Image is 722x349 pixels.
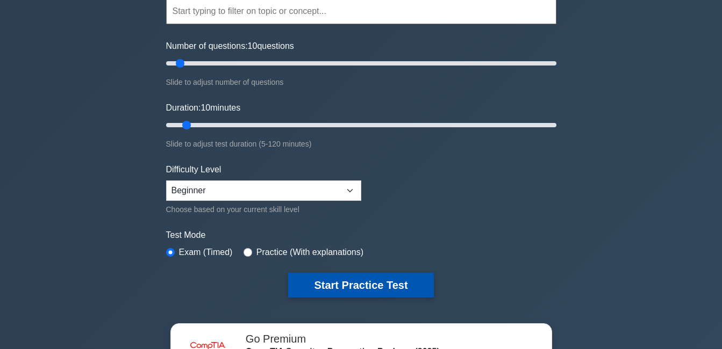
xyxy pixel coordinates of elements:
[256,246,363,259] label: Practice (With explanations)
[166,163,221,176] label: Difficulty Level
[166,76,556,89] div: Slide to adjust number of questions
[288,273,433,297] button: Start Practice Test
[179,246,233,259] label: Exam (Timed)
[166,101,241,114] label: Duration: minutes
[248,41,258,50] span: 10
[166,137,556,150] div: Slide to adjust test duration (5-120 minutes)
[201,103,210,112] span: 10
[166,40,294,53] label: Number of questions: questions
[166,203,361,216] div: Choose based on your current skill level
[166,229,556,242] label: Test Mode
